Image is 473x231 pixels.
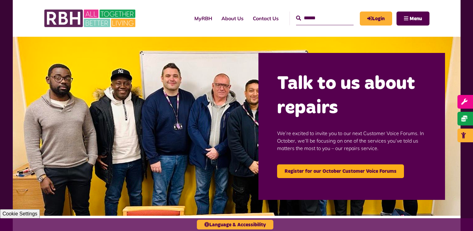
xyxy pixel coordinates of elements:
[217,10,248,27] a: About Us
[277,120,426,161] p: We’re excited to invite you to our next Customer Voice Forums. In October, we’ll be focusing on o...
[248,10,283,27] a: Contact Us
[277,72,426,120] h2: Talk to us about repairs
[360,12,392,26] a: MyRBH
[410,16,422,21] span: Menu
[190,10,217,27] a: MyRBH
[13,37,461,216] img: Group photo of customers and colleagues at the Lighthouse Project
[277,164,404,178] a: Register for our October Customer Voice Forums
[44,6,137,31] img: RBH
[396,12,429,26] button: Navigation
[197,220,273,229] button: Language & Accessibility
